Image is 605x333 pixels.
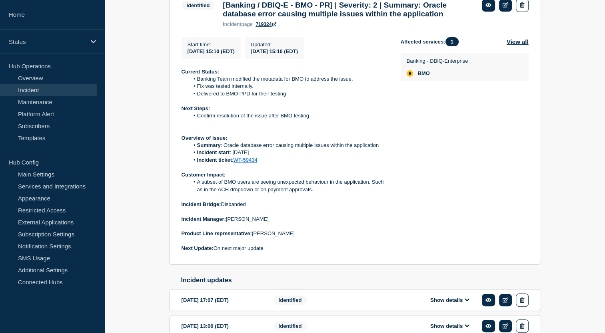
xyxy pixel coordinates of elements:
[182,319,262,333] div: [DATE] 13:06 (EDT)
[197,142,221,148] strong: Summary
[189,75,388,83] li: Banking Team modified the metadata for BMO to address the issue.
[197,149,230,155] strong: Incident start
[182,293,262,307] div: [DATE] 17:07 (EDT)
[223,22,241,27] span: incident
[256,22,276,27] a: 719324
[182,172,226,178] strong: Customer Impact:
[251,42,298,48] p: Updated :
[418,70,430,77] span: BMO
[182,135,228,141] strong: Overview of issue:
[182,201,221,207] strong: Incident Bridge:
[234,157,258,163] a: WT-59434
[407,70,413,77] div: affected
[189,83,388,90] li: Fix was tested internally.
[182,216,226,222] strong: Incident Manager:
[407,58,468,64] p: Banking - DBIQ-Enterprise
[223,1,474,18] h3: [Banking / DBIQ-E - BMO - PR] | Severity: 2 | Summary: Oracle database error causing multiple iss...
[182,201,388,208] p: Disbanded
[197,157,232,163] strong: Incident ticket
[445,37,459,46] span: 1
[223,22,252,27] p: page
[274,295,307,305] span: Identified
[428,323,472,329] button: Show details
[189,112,388,119] li: Confirm resolution of the issue after BMO testing
[189,90,388,97] li: Delivered to BMO PPD for their testing
[182,245,388,252] p: On next major update
[182,245,214,251] strong: Next Update:
[182,105,210,111] strong: Next Steps:
[181,277,541,284] h2: Incident updates
[189,178,388,193] li: A subset of BMO users are seeing unexpected behaviour in the application. Such as in the ACH drop...
[182,230,252,236] strong: Product Line representative:
[189,149,388,156] li: : [DATE]
[428,297,472,303] button: Show details
[189,142,388,149] li: : Oracle database error causing multiple issues within the application
[182,230,388,237] p: [PERSON_NAME]
[188,42,235,48] p: Start time :
[182,1,215,10] span: Identified
[182,69,220,75] strong: Current Status:
[507,37,529,46] button: View all
[182,216,388,223] p: [PERSON_NAME]
[274,321,307,331] span: Identified
[188,48,235,54] span: [DATE] 15:10 (EDT)
[251,48,298,54] div: [DATE] 15:10 (EDT)
[9,38,86,45] p: Status
[189,157,388,164] li: :
[401,37,463,46] span: Affected services:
